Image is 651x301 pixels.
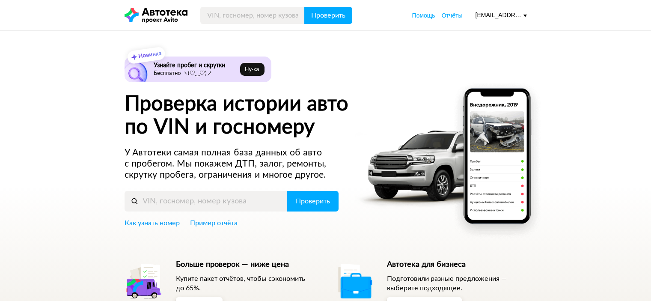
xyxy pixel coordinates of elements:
p: У Автотеки самая полная база данных об авто с пробегом. Мы покажем ДТП, залог, ремонты, скрутку п... [125,147,339,181]
span: Отчёты [442,12,463,19]
a: Как узнать номер [125,218,180,228]
strong: Новинка [138,51,161,60]
span: Помощь [412,12,435,19]
button: Проверить [287,191,339,212]
a: Пример отчёта [190,218,238,228]
div: [EMAIL_ADDRESS][DOMAIN_NAME] [476,11,527,19]
a: Отчёты [442,11,463,20]
input: VIN, госномер, номер кузова [200,7,305,24]
span: Проверить [311,12,345,19]
h6: Узнайте пробег и скрутки [154,62,237,69]
input: VIN, госномер, номер кузова [125,191,288,212]
a: Помощь [412,11,435,20]
p: Подготовили разные предложения — выберите подходящее. [387,274,527,293]
button: Проверить [304,7,352,24]
p: Купите пакет отчётов, чтобы сэкономить до 65%. [176,274,316,293]
span: Ну‑ка [245,66,259,73]
h5: Больше проверок — ниже цена [176,260,316,269]
h5: Автотека для бизнеса [387,260,527,269]
p: Бесплатно ヽ(♡‿♡)ノ [154,70,237,77]
span: Проверить [296,198,330,205]
h1: Проверка истории авто по VIN и госномеру [125,92,380,139]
